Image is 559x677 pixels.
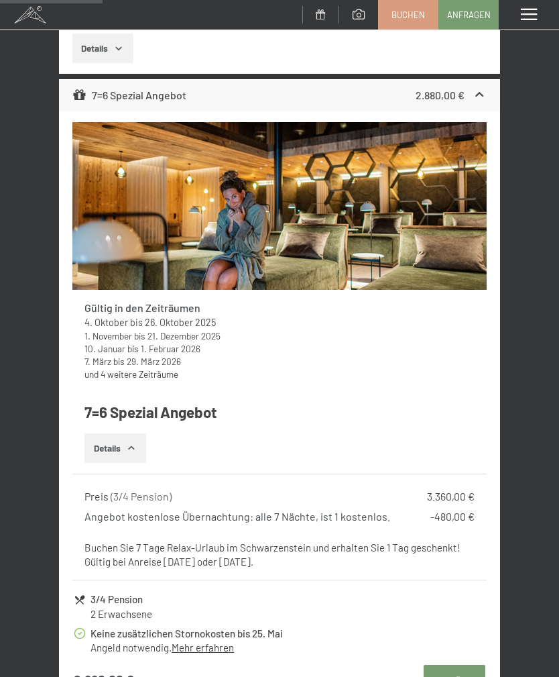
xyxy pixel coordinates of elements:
[90,592,485,607] div: 3/4 Pension
[84,343,125,354] time: 10.01.2026
[111,490,172,503] span: ( 3/4 Pension )
[391,9,425,21] span: Buchen
[84,342,474,355] div: bis
[145,317,216,328] time: 26.10.2025
[84,433,145,463] button: Details
[84,356,111,367] time: 07.03.2026
[72,87,186,103] div: 7=6 Spezial Angebot
[427,489,475,504] div: 3.360,00 €
[84,330,132,342] time: 01.11.2025
[447,9,491,21] span: Anfragen
[59,79,500,111] div: 7=6 Spezial Angebot2.880,00 €
[84,368,178,380] a: und 4 weitere Zeiträume
[84,317,128,328] time: 04.10.2025
[84,402,487,423] h4: 7=6 Spezial Angebot
[84,509,390,524] div: Angebot kostenlose Übernachtung: alle 7 Nächte, ist 1 kostenlos.
[127,356,181,367] time: 29.03.2026
[416,89,464,101] strong: 2.880,00 €
[147,330,221,342] time: 21.12.2025
[379,1,438,29] a: Buchen
[141,343,200,354] time: 01.02.2026
[90,626,485,641] div: Keine zusätzlichen Stornokosten bis 25. Mai
[84,541,474,570] div: Buchen Sie 7 Tage Relax-Urlaub im Schwarzenstein und erhalten Sie 1 Tag geschenkt! Gültig bei Anr...
[90,641,485,655] div: Angeld notwendig.
[84,301,200,314] strong: Gültig in den Zeiträumen
[172,641,234,654] a: Mehr erfahren
[72,122,487,290] img: mss_renderimg.php
[72,34,133,63] button: Details
[84,316,474,329] div: bis
[430,509,475,524] div: -480,00 €
[90,607,485,621] div: 2 Erwachsene
[84,489,172,504] div: Preis
[439,1,498,29] a: Anfragen
[84,329,474,342] div: bis
[84,355,474,368] div: bis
